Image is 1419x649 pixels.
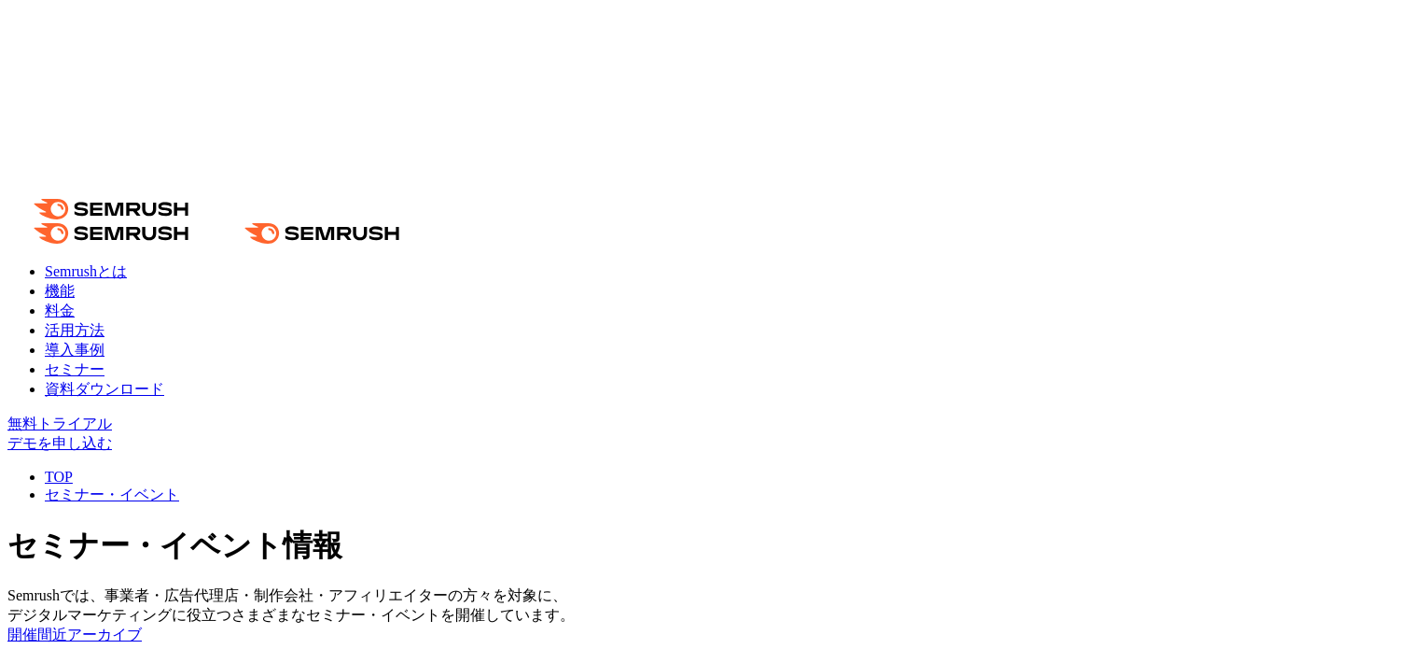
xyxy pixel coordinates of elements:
a: 無料トライアル [7,416,112,431]
a: Semrushとは [45,263,127,279]
a: セミナー [45,361,104,377]
a: 導入事例 [45,342,104,358]
h1: セミナー・イベント情報 [7,526,1412,567]
a: 開催間近 [7,627,67,642]
a: セミナー・イベント [45,487,179,502]
a: 料金 [45,303,75,318]
div: Semrushでは、事業者・広告代理店・制作会社・アフィリエイターの方々を対象に、 デジタルマーケティングに役立つさまざまなセミナー・イベントを開催しています。 [7,586,1412,626]
a: 機能 [45,283,75,299]
a: アーカイブ [67,627,142,642]
a: 資料ダウンロード [45,381,164,397]
a: TOP [45,469,73,485]
a: 活用方法 [45,322,104,338]
a: デモを申し込む [7,435,112,451]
